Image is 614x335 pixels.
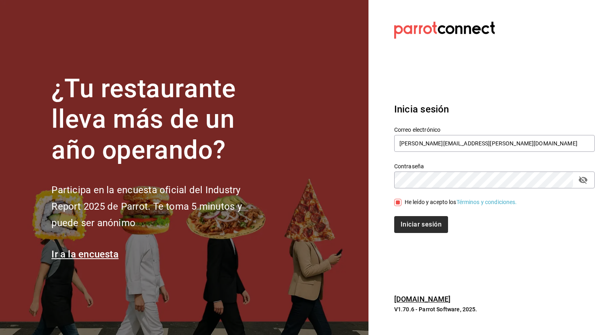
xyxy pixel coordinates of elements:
[51,74,268,166] h1: ¿Tu restaurante lleva más de un año operando?
[456,199,517,205] a: Términos y condiciones.
[394,305,595,313] p: V1.70.6 - Parrot Software, 2025.
[394,216,448,233] button: Iniciar sesión
[51,182,268,231] h2: Participa en la encuesta oficial del Industry Report 2025 de Parrot. Te toma 5 minutos y puede se...
[576,173,590,187] button: passwordField
[405,198,517,206] div: He leído y acepto los
[394,135,595,152] input: Ingresa tu correo electrónico
[51,249,119,260] a: Ir a la encuesta
[394,102,595,116] h3: Inicia sesión
[394,163,595,169] label: Contraseña
[394,295,451,303] a: [DOMAIN_NAME]
[394,127,595,132] label: Correo electrónico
